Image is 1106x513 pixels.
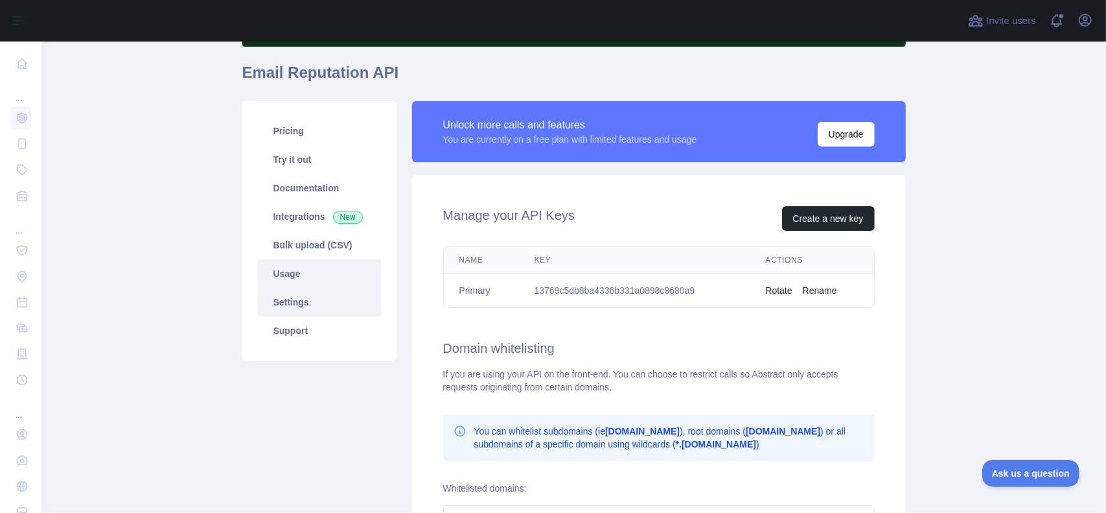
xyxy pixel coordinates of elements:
[818,122,875,147] button: Upgrade
[10,78,31,104] div: ...
[986,14,1036,29] span: Invite users
[766,284,792,297] button: Rotate
[605,426,680,436] b: [DOMAIN_NAME]
[443,117,697,133] div: Unlock more calls and features
[443,368,875,394] div: If you are using your API on the front-end. You can choose to restrict calls so Abstract only acc...
[443,483,527,494] label: Whitelisted domains:
[258,259,381,288] a: Usage
[258,316,381,345] a: Support
[10,394,31,420] div: ...
[258,117,381,145] a: Pricing
[982,460,1080,487] iframe: Toggle Customer Support
[519,274,750,308] td: 13769c5db8ba4336b331a0898c8680a9
[444,247,519,274] th: Name
[258,145,381,174] a: Try it out
[10,210,31,236] div: ...
[258,202,381,231] a: Integrations New
[258,288,381,316] a: Settings
[474,425,864,451] p: You can whitelist subdomains (ie ), root domains ( ) or all subdomains of a specific domain using...
[258,174,381,202] a: Documentation
[242,62,906,93] h1: Email Reputation API
[746,426,820,436] b: [DOMAIN_NAME]
[333,211,363,224] span: New
[965,10,1039,31] button: Invite users
[258,231,381,259] a: Bulk upload (CSV)
[444,274,519,308] td: Primary
[519,247,750,274] th: Key
[676,439,756,449] b: *.[DOMAIN_NAME]
[750,247,874,274] th: Actions
[782,206,875,231] button: Create a new key
[443,133,697,146] div: You are currently on a free plan with limited features and usage
[443,339,875,357] h2: Domain whitelisting
[443,206,575,231] h2: Manage your API Keys
[803,284,837,297] button: Rename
